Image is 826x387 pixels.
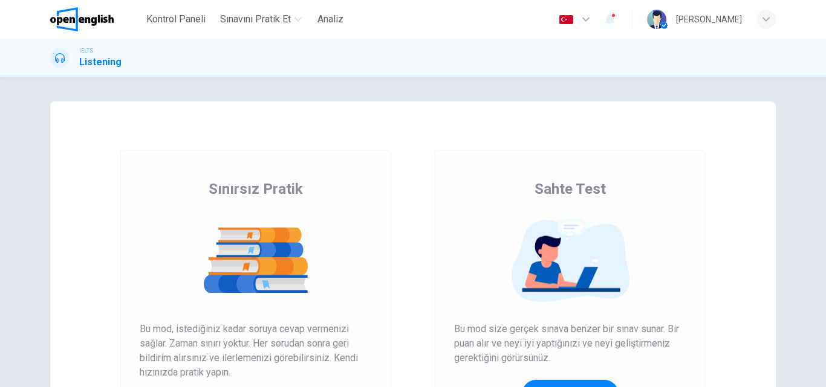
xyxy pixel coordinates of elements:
img: tr [559,15,574,24]
span: Sahte Test [535,179,606,199]
h1: Listening [79,55,122,69]
span: IELTS [79,46,93,55]
span: Bu mod, istediğiniz kadar soruya cevap vermenizi sağlar. Zaman sınırı yoktur. Her sorudan sonra g... [140,322,372,380]
div: [PERSON_NAME] [676,12,742,27]
button: Sınavını Pratik Et [215,8,307,30]
button: Analiz [311,8,350,30]
span: Bu mod size gerçek sınava benzer bir sınav sunar. Bir puan alır ve neyi iyi yaptığınızı ve neyi g... [454,322,686,365]
span: Sınırsız Pratik [209,179,303,199]
img: OpenEnglish logo [50,7,114,31]
span: Kontrol Paneli [146,12,206,27]
img: Profile picture [647,10,666,29]
button: Kontrol Paneli [141,8,210,30]
span: Analiz [317,12,343,27]
span: Sınavını Pratik Et [220,12,291,27]
a: OpenEnglish logo [50,7,141,31]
